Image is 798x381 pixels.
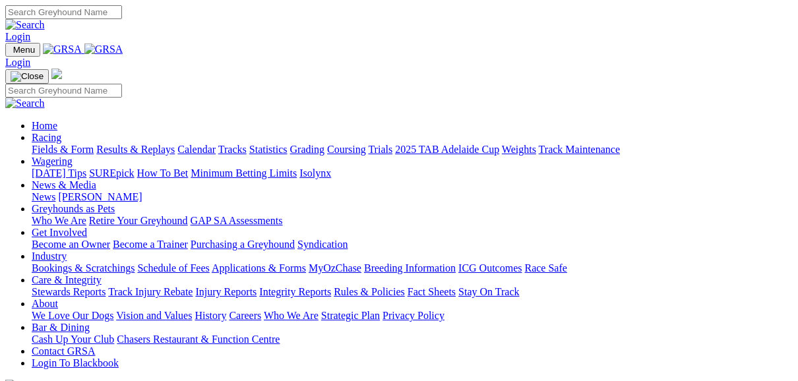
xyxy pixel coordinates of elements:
[32,167,793,179] div: Wagering
[32,215,86,226] a: Who We Are
[299,167,331,179] a: Isolynx
[32,132,61,143] a: Racing
[32,250,67,262] a: Industry
[58,191,142,202] a: [PERSON_NAME]
[32,215,793,227] div: Greyhounds as Pets
[32,191,55,202] a: News
[5,57,30,68] a: Login
[195,286,257,297] a: Injury Reports
[32,345,95,357] a: Contact GRSA
[32,286,793,298] div: Care & Integrity
[84,44,123,55] img: GRSA
[32,334,114,345] a: Cash Up Your Club
[32,144,94,155] a: Fields & Form
[191,215,283,226] a: GAP SA Assessments
[218,144,247,155] a: Tracks
[297,239,348,250] a: Syndication
[5,84,122,98] input: Search
[137,262,209,274] a: Schedule of Fees
[32,120,57,131] a: Home
[32,239,793,250] div: Get Involved
[5,5,122,19] input: Search
[212,262,306,274] a: Applications & Forms
[51,69,62,79] img: logo-grsa-white.png
[96,144,175,155] a: Results & Replays
[5,98,45,109] img: Search
[327,144,366,155] a: Coursing
[89,215,188,226] a: Retire Your Greyhound
[458,286,519,297] a: Stay On Track
[264,310,319,321] a: Who We Are
[137,167,189,179] a: How To Bet
[249,144,288,155] a: Statistics
[321,310,380,321] a: Strategic Plan
[309,262,361,274] a: MyOzChase
[11,71,44,82] img: Close
[364,262,456,274] a: Breeding Information
[32,227,87,238] a: Get Involved
[5,43,40,57] button: Toggle navigation
[32,334,793,345] div: Bar & Dining
[116,310,192,321] a: Vision and Values
[89,167,134,179] a: SUREpick
[32,156,73,167] a: Wagering
[229,310,261,321] a: Careers
[13,45,35,55] span: Menu
[32,179,96,190] a: News & Media
[259,286,331,297] a: Integrity Reports
[32,274,102,285] a: Care & Integrity
[32,357,119,368] a: Login To Blackbook
[5,69,49,84] button: Toggle navigation
[32,144,793,156] div: Racing
[383,310,445,321] a: Privacy Policy
[32,310,113,321] a: We Love Our Dogs
[32,298,58,309] a: About
[458,262,522,274] a: ICG Outcomes
[43,44,82,55] img: GRSA
[502,144,536,155] a: Weights
[117,334,280,345] a: Chasers Restaurant & Function Centre
[191,239,295,250] a: Purchasing a Greyhound
[108,286,193,297] a: Track Injury Rebate
[177,144,216,155] a: Calendar
[5,19,45,31] img: Search
[32,262,135,274] a: Bookings & Scratchings
[191,167,297,179] a: Minimum Betting Limits
[334,286,405,297] a: Rules & Policies
[32,191,793,203] div: News & Media
[524,262,567,274] a: Race Safe
[32,310,793,322] div: About
[5,31,30,42] a: Login
[290,144,324,155] a: Grading
[195,310,226,321] a: History
[395,144,499,155] a: 2025 TAB Adelaide Cup
[32,262,793,274] div: Industry
[368,144,392,155] a: Trials
[32,286,106,297] a: Stewards Reports
[32,203,115,214] a: Greyhounds as Pets
[113,239,188,250] a: Become a Trainer
[539,144,620,155] a: Track Maintenance
[32,322,90,333] a: Bar & Dining
[408,286,456,297] a: Fact Sheets
[32,167,86,179] a: [DATE] Tips
[32,239,110,250] a: Become an Owner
